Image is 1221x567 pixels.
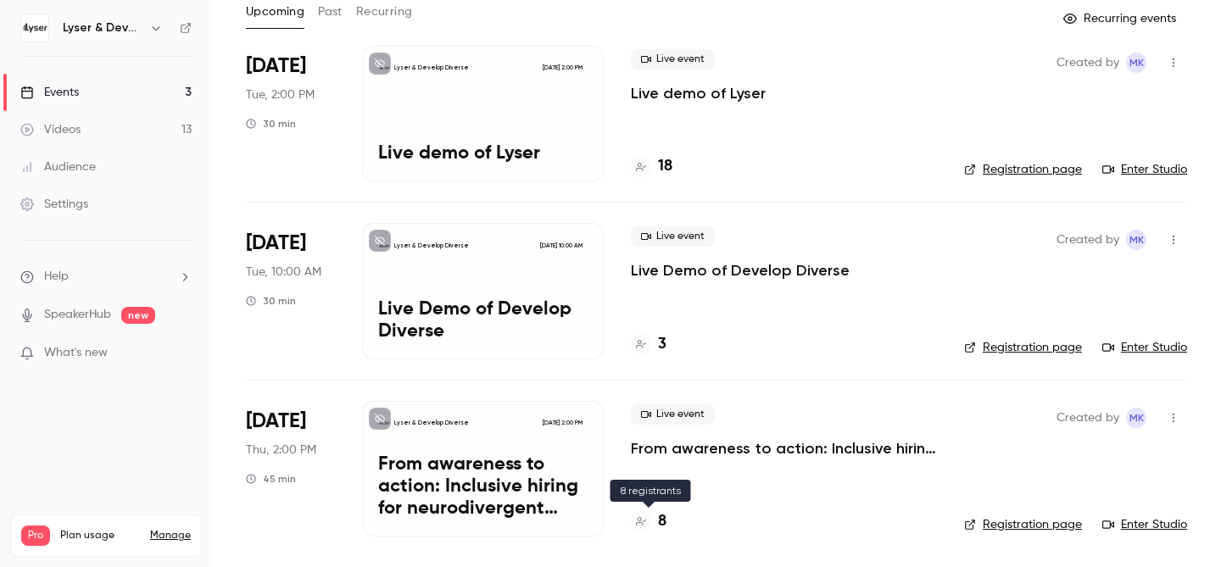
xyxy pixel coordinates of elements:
div: Events [20,84,79,101]
span: Live event [631,404,715,425]
span: Pro [21,525,50,546]
span: Matilde Kjerulff [1126,53,1146,73]
span: Created by [1057,53,1119,73]
span: What's new [44,344,108,362]
a: Registration page [964,339,1082,356]
div: Oct 23 Thu, 2:00 PM (Europe/Copenhagen) [246,401,335,536]
span: Live event [631,49,715,69]
span: Thu, 2:00 PM [246,442,316,459]
a: Registration page [964,161,1082,178]
span: Live event [631,226,715,247]
li: help-dropdown-opener [20,268,192,286]
p: Lyser & Develop Diverse [394,419,469,427]
a: Enter Studio [1102,339,1187,356]
span: Matilde Kjerulff [1126,408,1146,428]
a: Live Demo of Develop Diverse [631,260,850,281]
h4: 18 [658,155,672,178]
a: SpeakerHub [44,306,111,324]
a: Live demo of LyserLyser & Develop Diverse[DATE] 2:00 PMLive demo of Lyser [362,46,604,181]
span: new [121,307,155,324]
span: Tue, 10:00 AM [246,264,321,281]
button: Recurring events [1056,5,1187,32]
a: From awareness to action: Inclusive hiring for neurodivergent talent [631,438,937,459]
span: [DATE] 10:00 AM [534,240,587,252]
a: 3 [631,333,666,356]
span: Created by [1057,230,1119,250]
div: Sep 30 Tue, 2:00 PM (Europe/Copenhagen) [246,46,335,181]
a: Live demo of Lyser [631,83,766,103]
p: Live Demo of Develop Diverse [378,299,588,343]
span: Help [44,268,69,286]
img: Lyser & Develop Diverse [21,14,48,42]
span: Matilde Kjerulff [1126,230,1146,250]
div: 30 min [246,294,296,308]
p: Lyser & Develop Diverse [394,242,469,250]
a: 8 [631,510,666,533]
div: Settings [20,196,88,213]
h4: 8 [658,510,666,533]
div: Oct 7 Tue, 10:00 AM (Europe/Copenhagen) [246,223,335,359]
span: MK [1129,230,1144,250]
a: Registration page [964,516,1082,533]
span: MK [1129,408,1144,428]
div: 45 min [246,472,296,486]
a: Manage [150,529,191,542]
a: Enter Studio [1102,516,1187,533]
a: From awareness to action: Inclusive hiring for neurodivergent talentLyser & Develop Diverse[DATE]... [362,401,604,536]
a: Live Demo of Develop DiverseLyser & Develop Diverse[DATE] 10:00 AMLive Demo of Develop Diverse [362,223,604,359]
p: Live demo of Lyser [378,143,588,165]
a: Enter Studio [1102,161,1187,178]
div: Audience [20,158,96,175]
div: 30 min [246,117,296,131]
a: 18 [631,155,672,178]
iframe: Noticeable Trigger [171,346,192,361]
span: Plan usage [60,529,140,542]
span: MK [1129,53,1144,73]
p: From awareness to action: Inclusive hiring for neurodivergent talent [378,454,588,520]
div: Videos [20,121,81,138]
h6: Lyser & Develop Diverse [63,19,142,36]
span: [DATE] [246,53,306,80]
span: [DATE] [246,408,306,435]
span: [DATE] 2:00 PM [537,417,587,429]
span: Tue, 2:00 PM [246,86,315,103]
p: Lyser & Develop Diverse [394,64,469,72]
span: Created by [1057,408,1119,428]
h4: 3 [658,333,666,356]
span: [DATE] 2:00 PM [537,62,587,74]
span: [DATE] [246,230,306,257]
